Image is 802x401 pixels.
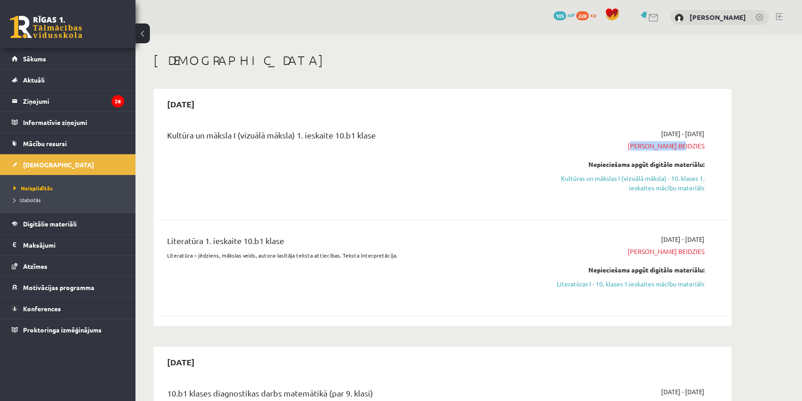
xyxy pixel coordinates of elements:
[23,262,47,270] span: Atzīmes
[661,129,704,138] span: [DATE] - [DATE]
[534,160,704,169] div: Nepieciešams apgūt digitālo materiālu:
[14,196,126,204] a: Izlabotās
[12,154,124,175] a: [DEMOGRAPHIC_DATA]
[23,112,124,133] legend: Informatīvie ziņojumi
[534,247,704,256] span: [PERSON_NAME] beidzies
[12,256,124,277] a: Atzīmes
[590,11,596,18] span: xp
[661,235,704,244] span: [DATE] - [DATE]
[167,129,521,146] div: Kultūra un māksla I (vizuālā māksla) 1. ieskaite 10.b1 klase
[23,161,94,169] span: [DEMOGRAPHIC_DATA]
[534,265,704,275] div: Nepieciešams apgūt digitālo materiālu:
[23,283,94,291] span: Motivācijas programma
[12,235,124,255] a: Maksājumi
[23,304,61,313] span: Konferences
[10,16,82,38] a: Rīgas 1. Tālmācības vidusskola
[576,11,601,18] a: 228 xp
[167,251,521,259] p: Literatūra – jēdziens, mākslas veids, autora-lasītāja teksta attiecības. Teksta interpretācija.
[23,55,46,63] span: Sākums
[554,11,566,20] span: 105
[12,319,124,340] a: Proktoringa izmēģinājums
[23,220,77,228] span: Digitālie materiāli
[23,139,67,147] span: Mācību resursi
[23,235,124,255] legend: Maksājumi
[12,277,124,298] a: Motivācijas programma
[23,76,45,84] span: Aktuāli
[167,235,521,251] div: Literatūra 1. ieskaite 10.b1 klase
[568,11,575,18] span: mP
[158,351,204,373] h2: [DATE]
[12,48,124,69] a: Sākums
[534,279,704,289] a: Literatūras I - 10. klases 1.ieskaites mācību materiāls
[12,213,124,234] a: Digitālie materiāli
[554,11,575,18] a: 105 mP
[675,14,684,23] img: Grēta Garjāne
[12,91,124,111] a: Ziņojumi26
[158,93,204,115] h2: [DATE]
[14,184,53,192] span: Neizpildītās
[661,387,704,396] span: [DATE] - [DATE]
[12,112,124,133] a: Informatīvie ziņojumi
[14,184,126,192] a: Neizpildītās
[112,95,124,107] i: 26
[14,196,41,203] span: Izlabotās
[576,11,589,20] span: 228
[690,13,746,22] a: [PERSON_NAME]
[534,141,704,151] span: [PERSON_NAME] beidzies
[23,326,102,334] span: Proktoringa izmēģinājums
[12,298,124,319] a: Konferences
[23,91,124,111] legend: Ziņojumi
[12,133,124,154] a: Mācību resursi
[534,174,704,193] a: Kultūras un mākslas I (vizuālā māksla) - 10. klases 1. ieskaites mācību materiāls
[12,69,124,90] a: Aktuāli
[154,53,732,68] h1: [DEMOGRAPHIC_DATA]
